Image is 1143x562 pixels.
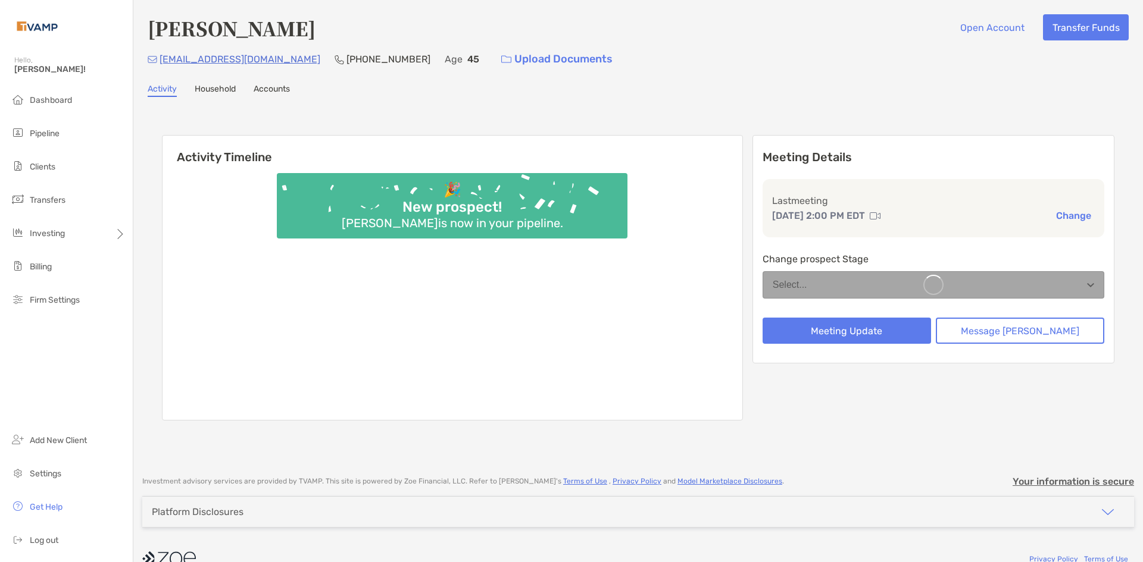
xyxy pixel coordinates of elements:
img: icon arrow [1101,505,1115,519]
img: dashboard icon [11,92,25,106]
button: Transfer Funds [1043,14,1129,40]
button: Meeting Update [763,318,931,344]
a: Household [195,84,236,97]
div: Platform Disclosures [152,506,243,517]
a: Accounts [254,84,290,97]
img: communication type [870,211,880,221]
h6: Activity Timeline [163,136,742,164]
span: Get Help [30,502,63,512]
div: [PERSON_NAME] is now in your pipeline. [337,216,568,230]
img: settings icon [11,466,25,480]
img: clients icon [11,159,25,173]
span: Clients [30,162,55,172]
button: Message [PERSON_NAME] [936,318,1104,344]
p: Your information is secure [1013,476,1134,487]
button: Open Account [951,14,1033,40]
p: Meeting Details [763,150,1104,165]
img: investing icon [11,225,25,240]
a: Upload Documents [494,46,620,72]
span: [PERSON_NAME]! [14,64,126,74]
p: Change prospect Stage [763,252,1104,266]
img: Email Icon [148,56,157,63]
img: get-help icon [11,499,25,513]
h4: [PERSON_NAME] [148,14,316,42]
span: Settings [30,469,61,479]
p: Last meeting [772,193,1095,208]
img: button icon [501,55,511,64]
p: [DATE] 2:00 PM EDT [772,208,865,223]
a: Activity [148,84,177,97]
span: Firm Settings [30,295,80,305]
div: 🎉 [439,181,466,199]
img: logout icon [11,532,25,547]
img: pipeline icon [11,125,25,140]
button: Change [1053,209,1095,222]
p: 45 [467,52,479,67]
p: Investment advisory services are provided by TVAMP . This site is powered by Zoe Financial, LLC. ... [142,477,784,486]
span: Transfers [30,195,65,205]
a: Privacy Policy [613,477,661,485]
img: Phone Icon [335,55,344,64]
a: Model Marketplace Disclosures [677,477,782,485]
span: Dashboard [30,95,72,105]
p: [EMAIL_ADDRESS][DOMAIN_NAME] [160,52,320,67]
a: Terms of Use [563,477,607,485]
img: billing icon [11,259,25,273]
span: Pipeline [30,128,60,139]
p: [PHONE_NUMBER] [346,52,430,67]
img: firm-settings icon [11,292,25,306]
div: New prospect! [398,199,507,216]
span: Billing [30,262,52,272]
img: Zoe Logo [14,5,60,48]
span: Investing [30,228,65,238]
img: transfers icon [11,192,25,206]
span: Add New Client [30,435,87,445]
span: Log out [30,535,58,545]
p: Age [445,52,463,67]
img: add_new_client icon [11,432,25,447]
